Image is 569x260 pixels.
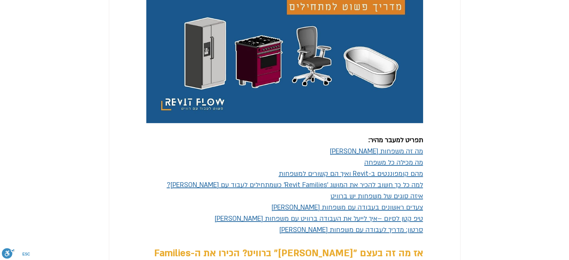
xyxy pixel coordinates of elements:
[392,214,423,223] a: טיפ קטן לס
[364,158,423,167] a: מה מכילה כל משפחה
[279,169,423,178] a: מהם קומפוננטים ב-Revit ואיך הם קשורים למשפחות
[167,181,423,189] a: למה כל כך חשוב להכיר את המושג 'Revit Families' כשמתחילים לעבוד עם [PERSON_NAME]?
[279,226,423,234] span: סרטון: מדריך לעבודה עם משפחות [PERSON_NAME]
[214,214,377,223] span: איך לייעל את העבודה ברוויט עם משפחות [PERSON_NAME]
[377,214,392,223] a: יום –
[154,247,423,260] span: אז מה זה בעצם "[PERSON_NAME]" ברוויט? הכירו את ה-Families
[368,136,423,144] span: תפריט למעבר מהיר:
[271,203,423,212] a: צעדים ראשונים בעבודה עם משפחות [PERSON_NAME]
[330,147,423,156] a: מה זה משפחות [PERSON_NAME]
[331,192,423,201] a: איזה סוגים של משפחות יש ברוויט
